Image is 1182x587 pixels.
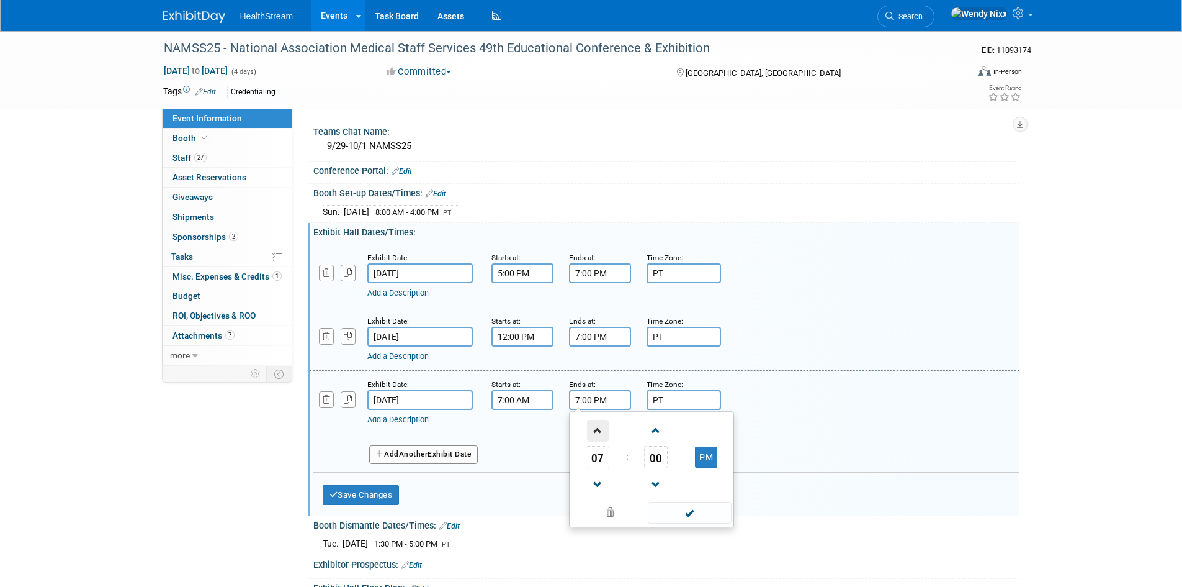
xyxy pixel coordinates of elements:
[569,263,631,283] input: End Time
[572,504,649,522] a: Clear selection
[695,447,717,468] button: PM
[982,45,1031,55] span: Event ID: 11093174
[367,327,473,347] input: Date
[374,539,437,548] span: 1:30 PM - 5:00 PM
[951,7,1008,20] img: Wendy Nixx
[163,188,292,207] a: Giveaways
[313,223,1019,239] div: Exhibit Hall Dates/Times:
[163,168,292,187] a: Asset Reservations
[569,327,631,347] input: End Time
[323,137,1010,156] div: 9/29-10/1 NAMSS25
[491,380,521,389] small: Starts at:
[647,390,721,410] input: Time Zone
[367,380,409,389] small: Exhibit Date:
[163,346,292,365] a: more
[163,148,292,168] a: Staff27
[163,286,292,306] a: Budget
[230,68,256,76] span: (4 days)
[163,85,216,99] td: Tags
[172,330,235,340] span: Attachments
[686,68,841,78] span: [GEOGRAPHIC_DATA], [GEOGRAPHIC_DATA]
[245,366,267,382] td: Personalize Event Tab Strip
[367,390,473,410] input: Date
[367,288,429,298] a: Add a Description
[190,66,202,76] span: to
[172,291,200,301] span: Budget
[367,415,429,424] a: Add a Description
[647,263,721,283] input: Time Zone
[163,227,292,247] a: Sponsorships2
[644,446,668,468] span: Pick Minute
[442,540,450,548] span: PT
[586,446,609,468] span: Pick Hour
[240,11,293,21] span: HealthStream
[877,6,934,27] a: Search
[227,86,279,99] div: Credentialing
[194,153,207,162] span: 27
[367,352,429,361] a: Add a Description
[172,212,214,222] span: Shipments
[569,390,631,410] input: End Time
[647,327,721,347] input: Time Zone
[313,162,1019,178] div: Conference Portal:
[266,366,292,382] td: Toggle Event Tabs
[491,327,553,347] input: Start Time
[586,414,609,446] a: Increment Hour
[647,380,683,389] small: Time Zone:
[229,232,238,241] span: 2
[367,263,473,283] input: Date
[375,207,439,217] span: 8:00 AM - 4:00 PM
[172,113,242,123] span: Event Information
[491,390,553,410] input: Start Time
[323,485,400,505] button: Save Changes
[647,317,683,325] small: Time Zone:
[978,66,991,76] img: Format-Inperson.png
[624,446,630,468] td: :
[647,505,732,522] a: Done
[272,271,282,281] span: 1
[171,252,193,262] span: Tasks
[569,253,596,262] small: Ends at:
[644,468,668,500] a: Decrement Minute
[313,184,1019,200] div: Booth Set-up Dates/Times:
[172,192,213,202] span: Giveaways
[399,450,428,458] span: Another
[163,267,292,286] a: Misc. Expenses & Credits1
[647,253,683,262] small: Time Zone:
[323,537,343,550] td: Tue.
[344,205,369,218] td: [DATE]
[993,67,1022,76] div: In-Person
[163,326,292,345] a: Attachments7
[895,65,1023,83] div: Event Format
[163,109,292,128] a: Event Information
[172,232,238,242] span: Sponsorships
[172,311,256,321] span: ROI, Objectives & ROO
[313,555,1019,571] div: Exhibitor Prospectus:
[644,414,668,446] a: Increment Minute
[382,65,456,78] button: Committed
[313,516,1019,532] div: Booth Dismantle Dates/Times:
[392,167,412,176] a: Edit
[159,37,949,60] div: NAMSS25 - National Association Medical Staff Services 49th Educational Conference & Exhibition
[163,129,292,148] a: Booth
[323,205,344,218] td: Sun.
[586,468,609,500] a: Decrement Hour
[172,153,207,163] span: Staff
[894,12,923,21] span: Search
[491,253,521,262] small: Starts at:
[202,134,208,141] i: Booth reservation complete
[163,247,292,266] a: Tasks
[163,306,292,325] a: ROI, Objectives & ROO
[569,317,596,325] small: Ends at:
[491,317,521,325] small: Starts at:
[569,380,596,389] small: Ends at:
[369,445,478,464] button: AddAnotherExhibit Date
[195,88,216,96] a: Edit
[426,189,446,198] a: Edit
[172,133,210,143] span: Booth
[443,209,452,217] span: PT
[988,85,1021,91] div: Event Rating
[491,263,553,283] input: Start Time
[367,253,409,262] small: Exhibit Date:
[225,330,235,340] span: 7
